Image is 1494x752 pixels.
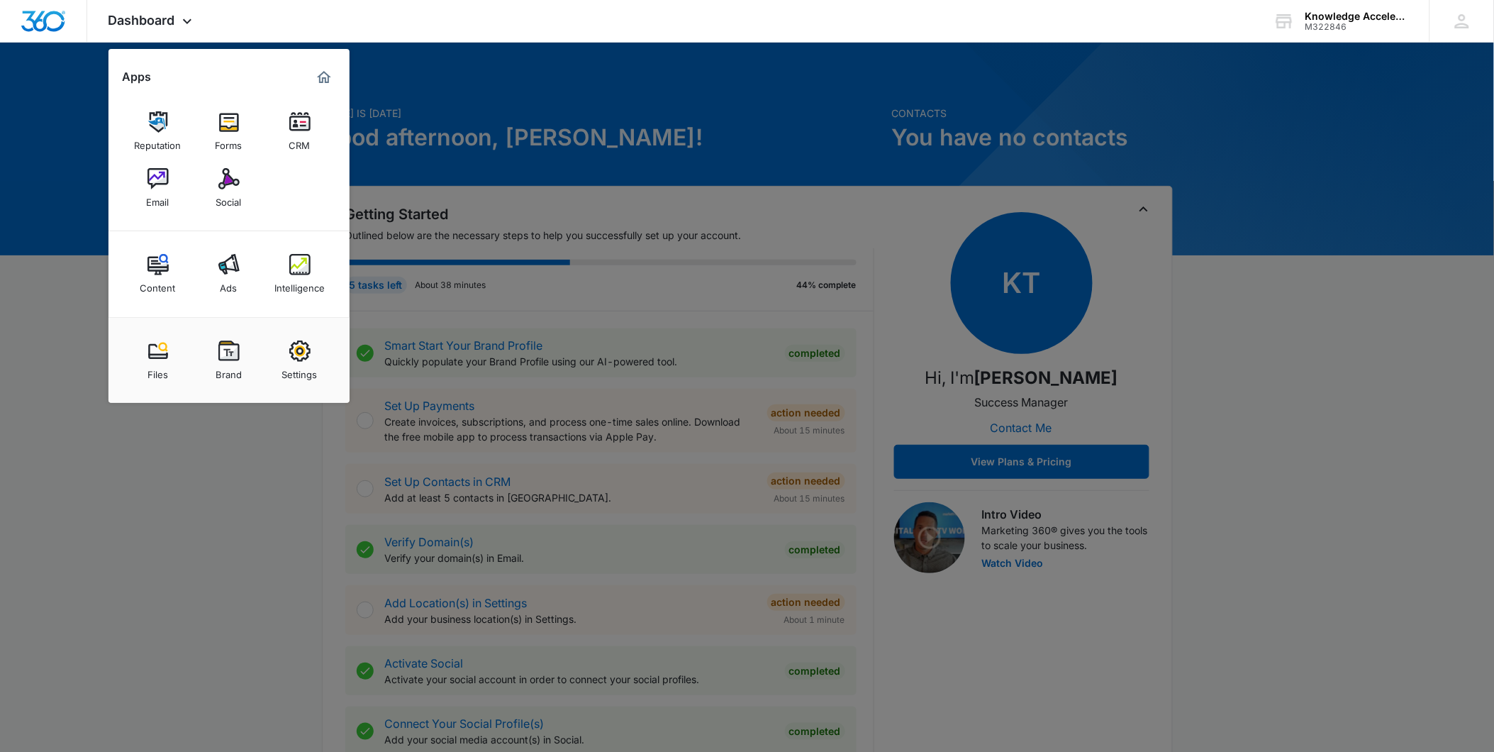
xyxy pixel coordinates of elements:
[221,275,238,294] div: Ads
[202,333,256,387] a: Brand
[123,70,152,84] h2: Apps
[147,189,169,208] div: Email
[135,133,182,151] div: Reputation
[147,362,168,380] div: Files
[282,362,318,380] div: Settings
[216,133,243,151] div: Forms
[202,104,256,158] a: Forms
[1305,22,1409,32] div: account id
[289,133,311,151] div: CRM
[274,275,325,294] div: Intelligence
[1305,11,1409,22] div: account name
[108,13,175,28] span: Dashboard
[202,247,256,301] a: Ads
[313,66,335,89] a: Marketing 360® Dashboard
[273,247,327,301] a: Intelligence
[140,275,176,294] div: Content
[131,104,185,158] a: Reputation
[273,104,327,158] a: CRM
[131,247,185,301] a: Content
[131,333,185,387] a: Files
[273,333,327,387] a: Settings
[131,161,185,215] a: Email
[216,189,242,208] div: Social
[216,362,242,380] div: Brand
[202,161,256,215] a: Social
